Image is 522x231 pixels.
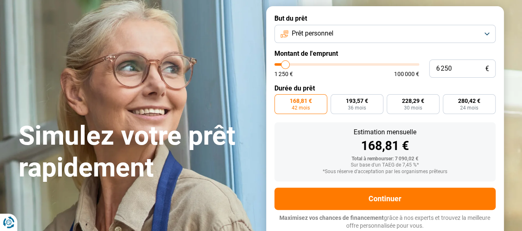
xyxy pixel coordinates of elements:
span: Maximisez vos chances de financement [279,214,384,221]
span: 193,57 € [346,98,368,104]
span: 30 mois [404,105,422,110]
label: Montant de l'emprunt [274,50,496,57]
label: Durée du prêt [274,84,496,92]
span: 280,42 € [458,98,480,104]
span: € [485,65,489,72]
div: Total à rembourser: 7 090,02 € [281,156,489,162]
span: 36 mois [348,105,366,110]
div: 168,81 € [281,140,489,152]
span: 42 mois [292,105,310,110]
div: *Sous réserve d'acceptation par les organismes prêteurs [281,169,489,175]
p: grâce à nos experts et trouvez la meilleure offre personnalisée pour vous. [274,214,496,230]
span: 228,29 € [402,98,424,104]
button: Continuer [274,188,496,210]
div: Sur base d'un TAEG de 7,45 %* [281,162,489,168]
button: Prêt personnel [274,25,496,43]
h1: Simulez votre prêt rapidement [19,120,256,184]
span: 1 250 € [274,71,293,77]
label: But du prêt [274,14,496,22]
span: 24 mois [460,105,478,110]
div: Estimation mensuelle [281,129,489,136]
span: Prêt personnel [292,29,333,38]
span: 168,81 € [290,98,312,104]
span: 100 000 € [394,71,419,77]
